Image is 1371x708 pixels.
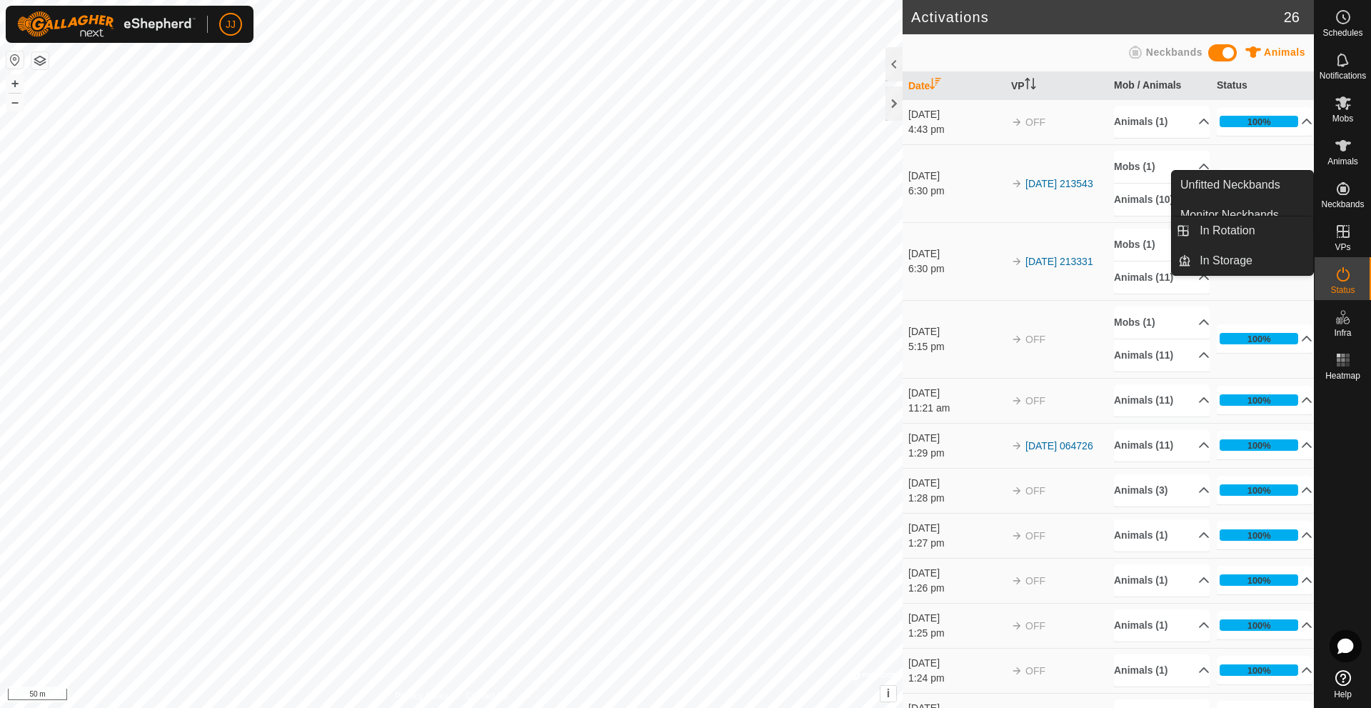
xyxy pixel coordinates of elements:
[1011,334,1023,345] img: arrow
[1025,116,1045,128] span: OFF
[930,80,941,91] p-sorticon: Activate to sort
[1114,306,1210,339] p-accordion-header: Mobs (1)
[1332,114,1353,123] span: Mobs
[1217,169,1312,197] p-accordion-header: 100%
[1011,620,1023,632] img: arrow
[1114,151,1210,183] p-accordion-header: Mobs (1)
[395,689,448,702] a: Privacy Policy
[1247,664,1271,677] div: 100%
[1114,474,1210,507] p-accordion-header: Animals (3)
[1011,575,1023,587] img: arrow
[1247,619,1271,632] div: 100%
[908,446,1004,461] div: 1:29 pm
[1217,566,1312,594] p-accordion-header: 100%
[1200,252,1252,269] span: In Storage
[1220,664,1298,676] div: 100%
[1247,115,1271,129] div: 100%
[1011,530,1023,542] img: arrow
[1315,664,1371,704] a: Help
[1191,216,1313,245] a: In Rotation
[1217,386,1312,414] p-accordion-header: 100%
[908,261,1004,276] div: 6:30 pm
[1114,429,1210,462] p-accordion-header: Animals (11)
[1011,485,1023,497] img: arrow
[1011,395,1023,407] img: arrow
[908,431,1004,446] div: [DATE]
[1247,394,1271,407] div: 100%
[1264,46,1305,58] span: Animals
[1025,80,1036,91] p-sorticon: Activate to sort
[1217,476,1312,504] p-accordion-header: 100%
[880,686,896,702] button: i
[908,671,1004,686] div: 1:24 pm
[1172,171,1313,199] a: Unfitted Neckbands
[1320,71,1366,80] span: Notifications
[908,536,1004,551] div: 1:27 pm
[1220,484,1298,496] div: 100%
[1217,324,1312,353] p-accordion-header: 100%
[908,521,1004,536] div: [DATE]
[1220,619,1298,631] div: 100%
[1025,440,1093,452] a: [DATE] 064726
[908,611,1004,626] div: [DATE]
[1220,574,1298,586] div: 100%
[911,9,1284,26] h2: Activations
[908,626,1004,641] div: 1:25 pm
[1172,216,1313,245] li: In Rotation
[1211,72,1314,100] th: Status
[1247,439,1271,452] div: 100%
[1011,665,1023,677] img: arrow
[887,687,890,699] span: i
[1220,439,1298,451] div: 100%
[908,184,1004,199] div: 6:30 pm
[908,339,1004,354] div: 5:15 pm
[1114,654,1210,687] p-accordion-header: Animals (1)
[31,52,49,69] button: Map Layers
[1180,206,1279,224] span: Monitor Neckbands
[1217,107,1312,136] p-accordion-header: 100%
[1335,243,1350,251] span: VPs
[1334,690,1352,699] span: Help
[1011,440,1023,452] img: arrow
[1114,609,1210,642] p-accordion-header: Animals (1)
[1247,574,1271,587] div: 100%
[1025,334,1045,345] span: OFF
[1011,178,1023,189] img: arrow
[1114,106,1210,138] p-accordion-header: Animals (1)
[1200,222,1255,239] span: In Rotation
[1025,620,1045,632] span: OFF
[1114,564,1210,597] p-accordion-header: Animals (1)
[1217,611,1312,639] p-accordion-header: 100%
[908,107,1004,122] div: [DATE]
[1247,332,1271,346] div: 100%
[1217,521,1312,549] p-accordion-header: 100%
[1114,339,1210,372] p-accordion-header: Animals (11)
[1114,261,1210,294] p-accordion-header: Animals (11)
[908,122,1004,137] div: 4:43 pm
[17,11,196,37] img: Gallagher Logo
[1025,256,1093,267] a: [DATE] 213331
[6,94,24,111] button: –
[1217,431,1312,459] p-accordion-header: 100%
[6,51,24,69] button: Reset Map
[1321,200,1364,209] span: Neckbands
[908,386,1004,401] div: [DATE]
[1025,485,1045,497] span: OFF
[908,169,1004,184] div: [DATE]
[1220,394,1298,406] div: 100%
[1011,116,1023,128] img: arrow
[1114,184,1210,216] p-accordion-header: Animals (10)
[908,476,1004,491] div: [DATE]
[1025,530,1045,542] span: OFF
[1247,484,1271,497] div: 100%
[1180,176,1280,194] span: Unfitted Neckbands
[1220,116,1298,127] div: 100%
[1025,665,1045,677] span: OFF
[1172,201,1313,229] a: Monitor Neckbands
[1247,529,1271,542] div: 100%
[1025,178,1093,189] a: [DATE] 213543
[466,689,508,702] a: Contact Us
[1220,333,1298,344] div: 100%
